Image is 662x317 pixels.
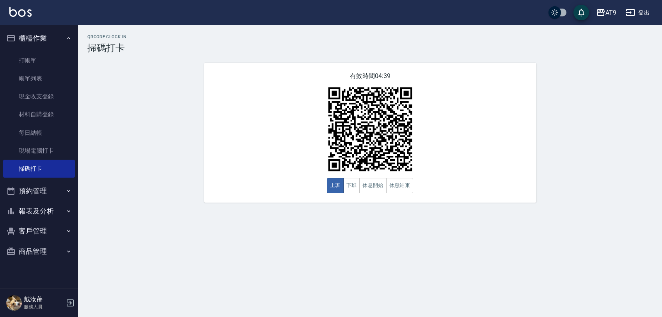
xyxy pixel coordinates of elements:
h2: QRcode Clock In [87,34,653,39]
button: 報表及分析 [3,201,75,221]
a: 打帳單 [3,52,75,69]
button: save [573,5,589,20]
button: 上班 [327,178,344,193]
button: 休息結束 [386,178,414,193]
a: 掃碼打卡 [3,160,75,178]
button: 下班 [343,178,360,193]
img: Person [6,295,22,311]
button: 商品管理 [3,241,75,262]
p: 服務人員 [24,303,64,310]
div: 有效時間 04:39 [204,63,536,203]
button: AT9 [593,5,619,21]
div: AT9 [605,8,616,18]
a: 帳單列表 [3,69,75,87]
a: 材料自購登錄 [3,105,75,123]
a: 現場電腦打卡 [3,142,75,160]
img: Logo [9,7,32,17]
button: 客戶管理 [3,221,75,241]
button: 登出 [623,5,653,20]
a: 現金收支登錄 [3,87,75,105]
button: 櫃檯作業 [3,28,75,48]
h3: 掃碼打卡 [87,43,653,53]
h5: 戴汝蓓 [24,296,64,303]
a: 每日結帳 [3,124,75,142]
button: 預約管理 [3,181,75,201]
button: 休息開始 [359,178,387,193]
